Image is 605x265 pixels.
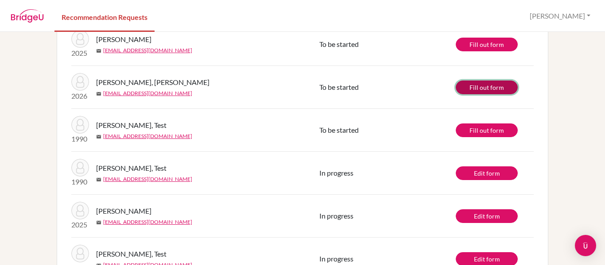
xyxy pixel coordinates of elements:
[96,177,101,182] span: mail
[71,219,89,230] p: 2025
[319,254,353,263] span: In progress
[319,83,359,91] span: To be started
[71,134,89,144] p: 1990
[103,132,192,140] a: [EMAIL_ADDRESS][DOMAIN_NAME]
[96,134,101,139] span: mail
[319,126,359,134] span: To be started
[54,1,155,32] a: Recommendation Requests
[103,46,192,54] a: [EMAIL_ADDRESS][DOMAIN_NAME]
[456,209,518,223] a: Edit form
[456,123,518,137] a: Fill out form
[11,9,44,23] img: BridgeU logo
[526,8,594,24] button: [PERSON_NAME]
[319,211,353,220] span: In progress
[96,120,167,131] span: [PERSON_NAME], Test
[71,30,89,48] img: Antunez, Paola
[103,218,192,226] a: [EMAIL_ADDRESS][DOMAIN_NAME]
[319,40,359,48] span: To be started
[71,245,89,262] img: Rene, Test
[96,77,209,88] span: [PERSON_NAME], [PERSON_NAME]
[96,249,167,259] span: [PERSON_NAME], Test
[71,48,89,58] p: 2025
[71,159,89,177] img: Rene, Test
[103,89,192,97] a: [EMAIL_ADDRESS][DOMAIN_NAME]
[96,91,101,96] span: mail
[71,73,89,91] img: Sabillon Chinchilla, Claudio Marcelo
[456,166,518,180] a: Edit form
[319,169,353,177] span: In progress
[456,38,518,51] a: Fill out form
[96,48,101,54] span: mail
[96,34,151,45] span: [PERSON_NAME]
[103,175,192,183] a: [EMAIL_ADDRESS][DOMAIN_NAME]
[575,235,596,256] div: Open Intercom Messenger
[456,81,518,94] a: Fill out form
[96,220,101,225] span: mail
[96,206,151,216] span: [PERSON_NAME]
[71,202,89,219] img: Rodriguez, Rodrigo
[71,177,89,187] p: 1990
[71,91,89,101] p: 2026
[71,116,89,134] img: Rene, Test
[96,163,167,173] span: [PERSON_NAME], Test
